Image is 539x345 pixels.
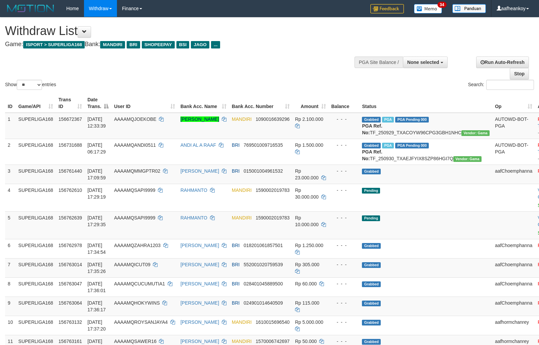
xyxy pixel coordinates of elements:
span: Grabbed [362,301,381,306]
th: Game/API: activate to sort column ascending [16,94,56,113]
span: Rp 2.100.000 [295,116,323,122]
span: ISPORT > SUPERLIGA168 [23,41,85,48]
td: SUPERLIGA168 [16,258,56,277]
td: SUPERLIGA168 [16,297,56,316]
div: - - - [331,280,357,287]
span: None selected [407,60,439,65]
img: MOTION_logo.png [5,3,56,13]
span: BRI [232,243,240,248]
td: 9 [5,297,16,316]
td: 7 [5,258,16,277]
img: Feedback.jpg [370,4,404,13]
div: - - - [331,338,357,345]
span: 156763047 [58,281,82,286]
span: Copy 018201061857501 to clipboard [244,243,283,248]
span: BRI [127,41,140,48]
span: PGA Pending [395,117,429,123]
span: MANDIRI [232,215,252,220]
td: AUTOWD-BOT-PGA [492,113,535,139]
span: Copy 1590002019783 to clipboard [256,215,290,220]
td: SUPERLIGA168 [16,316,56,335]
div: - - - [331,242,357,249]
span: BRI [232,142,240,148]
span: Pending [362,215,380,221]
span: [DATE] 12:33:39 [87,116,106,129]
span: AAAAMQJOEKOBE [114,116,156,122]
a: [PERSON_NAME] [180,281,219,286]
th: Balance [329,94,360,113]
span: 34 [438,2,447,8]
td: aafChoemphanna [492,258,535,277]
span: Grabbed [362,143,381,148]
label: Search: [468,80,534,90]
span: JAGO [191,41,209,48]
span: Grabbed [362,243,381,249]
span: Marked by aafromsomean [382,143,394,148]
span: 156672367 [58,116,82,122]
span: 156761440 [58,168,82,174]
input: Search: [486,80,534,90]
span: AAAAMQZAHRA1203 [114,243,161,248]
a: [PERSON_NAME] [180,339,219,344]
span: 156762610 [58,187,82,193]
span: Copy 028401045889500 to clipboard [244,281,283,286]
span: MANDIRI [232,116,252,122]
div: - - - [331,168,357,174]
span: AAAAMQSAPI9999 [114,187,155,193]
a: [PERSON_NAME] [180,116,219,122]
span: AAAAMQMMGPTR02 [114,168,160,174]
td: TF_250929_TXACOYW96CPG3GBH1NHC [359,113,492,139]
div: - - - [331,187,357,194]
span: Copy 015001004961532 to clipboard [244,168,283,174]
span: BSI [176,41,190,48]
span: Rp 30.000.000 [295,187,319,200]
span: Grabbed [362,320,381,325]
td: aafChoemphanna [492,239,535,258]
td: SUPERLIGA168 [16,211,56,239]
span: Vendor URL: https://trx31.1velocity.biz [453,156,482,162]
span: Pending [362,188,380,194]
span: [DATE] 17:36:17 [87,300,106,312]
td: SUPERLIGA168 [16,139,56,165]
span: Copy 1610015696540 to clipboard [256,319,290,325]
td: SUPERLIGA168 [16,113,56,139]
td: AUTOWD-BOT-PGA [492,139,535,165]
b: PGA Ref. No: [362,123,382,135]
span: 156762639 [58,215,82,220]
span: MANDIRI [100,41,125,48]
div: - - - [331,261,357,268]
span: Rp 5.000.000 [295,319,323,325]
td: TF_250930_TXAEJFYIX8SZP86HGI7Q [359,139,492,165]
button: None selected [403,57,448,68]
th: ID [5,94,16,113]
th: Op: activate to sort column ascending [492,94,535,113]
span: MANDIRI [232,187,252,193]
td: 8 [5,277,16,297]
div: - - - [331,116,357,123]
span: [DATE] 17:36:01 [87,281,106,293]
span: 156763132 [58,319,82,325]
span: AAAAMQANDI0511 [114,142,156,148]
td: 10 [5,316,16,335]
span: AAAAMQROYSANJAYA4 [114,319,168,325]
span: 156763064 [58,300,82,306]
a: [PERSON_NAME] [180,262,219,267]
td: aafChoemphanna [492,277,535,297]
span: 156731688 [58,142,82,148]
th: Date Trans.: activate to sort column descending [85,94,111,113]
span: [DATE] 17:09:59 [87,168,106,180]
td: SUPERLIGA168 [16,277,56,297]
span: AAAAMQCUCUMUTIA1 [114,281,165,286]
span: Grabbed [362,339,381,345]
a: [PERSON_NAME] [180,319,219,325]
span: [DATE] 17:29:35 [87,215,106,227]
td: 1 [5,113,16,139]
span: Rp 1.250.000 [295,243,323,248]
select: Showentries [17,80,42,90]
span: Rp 60.000 [295,281,317,286]
span: Copy 769501009716535 to clipboard [244,142,283,148]
span: Rp 305.000 [295,262,319,267]
div: - - - [331,142,357,148]
span: AAAAMQSAPI9999 [114,215,155,220]
th: Status [359,94,492,113]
